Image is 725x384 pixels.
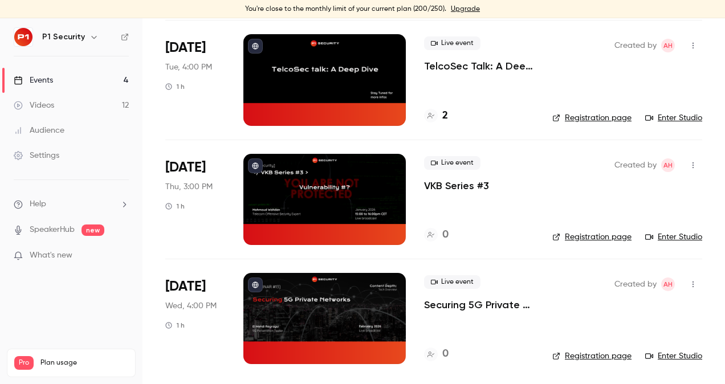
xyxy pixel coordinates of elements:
[165,154,225,245] div: Jan 15 Thu, 3:00 PM (Europe/Paris)
[14,356,34,370] span: Pro
[424,298,534,312] a: Securing 5G Private Networks
[165,82,185,91] div: 1 h
[424,179,489,193] a: VKB Series #3
[165,300,217,312] span: Wed, 4:00 PM
[661,277,675,291] span: Amine Hayad
[442,227,449,243] h4: 0
[165,277,206,296] span: [DATE]
[165,321,185,330] div: 1 h
[645,112,702,124] a: Enter Studio
[661,39,675,52] span: Amine Hayad
[552,112,632,124] a: Registration page
[614,277,657,291] span: Created by
[424,108,448,124] a: 2
[442,346,449,362] h4: 0
[663,39,673,52] span: AH
[30,224,75,236] a: SpeakerHub
[663,158,673,172] span: AH
[165,39,206,57] span: [DATE]
[614,39,657,52] span: Created by
[14,150,59,161] div: Settings
[14,75,53,86] div: Events
[424,227,449,243] a: 0
[663,277,673,291] span: AH
[451,5,480,14] a: Upgrade
[165,62,212,73] span: Tue, 4:00 PM
[165,181,213,193] span: Thu, 3:00 PM
[30,250,72,262] span: What's new
[442,108,448,124] h4: 2
[552,350,632,362] a: Registration page
[424,36,480,50] span: Live event
[165,202,185,211] div: 1 h
[165,158,206,177] span: [DATE]
[424,156,480,170] span: Live event
[40,358,128,367] span: Plan usage
[30,198,46,210] span: Help
[165,273,225,364] div: Feb 25 Wed, 4:00 PM (Europe/Paris)
[661,158,675,172] span: Amine Hayad
[82,224,104,236] span: new
[14,100,54,111] div: Videos
[165,34,225,125] div: Nov 11 Tue, 4:00 PM (Europe/Paris)
[645,350,702,362] a: Enter Studio
[614,158,657,172] span: Created by
[424,275,480,289] span: Live event
[14,28,32,46] img: P1 Security
[424,59,534,73] a: TelcoSec Talk: A Deep Dive
[552,231,632,243] a: Registration page
[424,346,449,362] a: 0
[14,198,129,210] li: help-dropdown-opener
[42,31,85,43] h6: P1 Security
[645,231,702,243] a: Enter Studio
[14,125,64,136] div: Audience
